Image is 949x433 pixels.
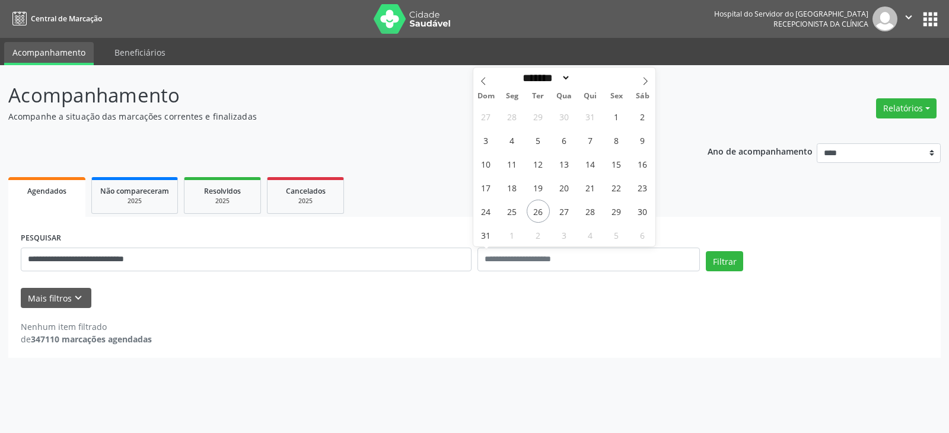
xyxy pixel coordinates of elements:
[605,223,628,246] span: Setembro 5, 2025
[553,176,576,199] span: Agosto 20, 2025
[4,42,94,65] a: Acompanhamento
[876,98,937,118] button: Relatórios
[605,176,628,199] span: Agosto 22, 2025
[706,251,743,271] button: Filtrar
[31,14,102,24] span: Central de Marcação
[579,176,602,199] span: Agosto 21, 2025
[553,223,576,246] span: Setembro 3, 2025
[474,152,498,175] span: Agosto 10, 2025
[553,105,576,128] span: Julho 30, 2025
[631,176,654,199] span: Agosto 23, 2025
[527,176,550,199] span: Agosto 19, 2025
[72,291,85,304] i: keyboard_arrow_down
[474,105,498,128] span: Julho 27, 2025
[579,200,602,223] span: Agosto 28, 2025
[501,105,524,128] span: Julho 28, 2025
[106,42,174,63] a: Beneficiários
[276,197,335,206] div: 2025
[605,129,628,152] span: Agosto 8, 2025
[897,7,920,31] button: 
[474,200,498,223] span: Agosto 24, 2025
[577,92,603,100] span: Qui
[605,152,628,175] span: Agosto 15, 2025
[527,105,550,128] span: Julho 29, 2025
[631,200,654,223] span: Agosto 30, 2025
[920,9,941,30] button: apps
[631,105,654,128] span: Agosto 2, 2025
[27,186,66,196] span: Agendados
[501,223,524,246] span: Setembro 1, 2025
[100,186,169,196] span: Não compareceram
[603,92,629,100] span: Sex
[501,200,524,223] span: Agosto 25, 2025
[204,186,241,196] span: Resolvidos
[714,9,868,19] div: Hospital do Servidor do [GEOGRAPHIC_DATA]
[527,129,550,152] span: Agosto 5, 2025
[474,223,498,246] span: Agosto 31, 2025
[579,105,602,128] span: Julho 31, 2025
[21,288,91,309] button: Mais filtroskeyboard_arrow_down
[100,197,169,206] div: 2025
[605,105,628,128] span: Agosto 1, 2025
[553,152,576,175] span: Agosto 13, 2025
[579,129,602,152] span: Agosto 7, 2025
[525,92,551,100] span: Ter
[527,200,550,223] span: Agosto 26, 2025
[553,129,576,152] span: Agosto 6, 2025
[8,9,102,28] a: Central de Marcação
[773,19,868,29] span: Recepcionista da clínica
[501,152,524,175] span: Agosto 11, 2025
[21,320,152,333] div: Nenhum item filtrado
[571,72,610,84] input: Year
[474,129,498,152] span: Agosto 3, 2025
[501,129,524,152] span: Agosto 4, 2025
[21,229,61,248] label: PESQUISAR
[501,176,524,199] span: Agosto 18, 2025
[21,333,152,345] div: de
[629,92,655,100] span: Sáb
[605,200,628,223] span: Agosto 29, 2025
[551,92,577,100] span: Qua
[473,92,499,100] span: Dom
[553,200,576,223] span: Agosto 27, 2025
[527,223,550,246] span: Setembro 2, 2025
[872,7,897,31] img: img
[631,152,654,175] span: Agosto 16, 2025
[474,176,498,199] span: Agosto 17, 2025
[579,223,602,246] span: Setembro 4, 2025
[631,129,654,152] span: Agosto 9, 2025
[31,333,152,345] strong: 347110 marcações agendadas
[499,92,525,100] span: Seg
[8,81,661,110] p: Acompanhamento
[631,223,654,246] span: Setembro 6, 2025
[8,110,661,123] p: Acompanhe a situação das marcações correntes e finalizadas
[708,143,813,158] p: Ano de acompanhamento
[519,72,571,84] select: Month
[193,197,252,206] div: 2025
[286,186,326,196] span: Cancelados
[902,11,915,24] i: 
[527,152,550,175] span: Agosto 12, 2025
[579,152,602,175] span: Agosto 14, 2025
